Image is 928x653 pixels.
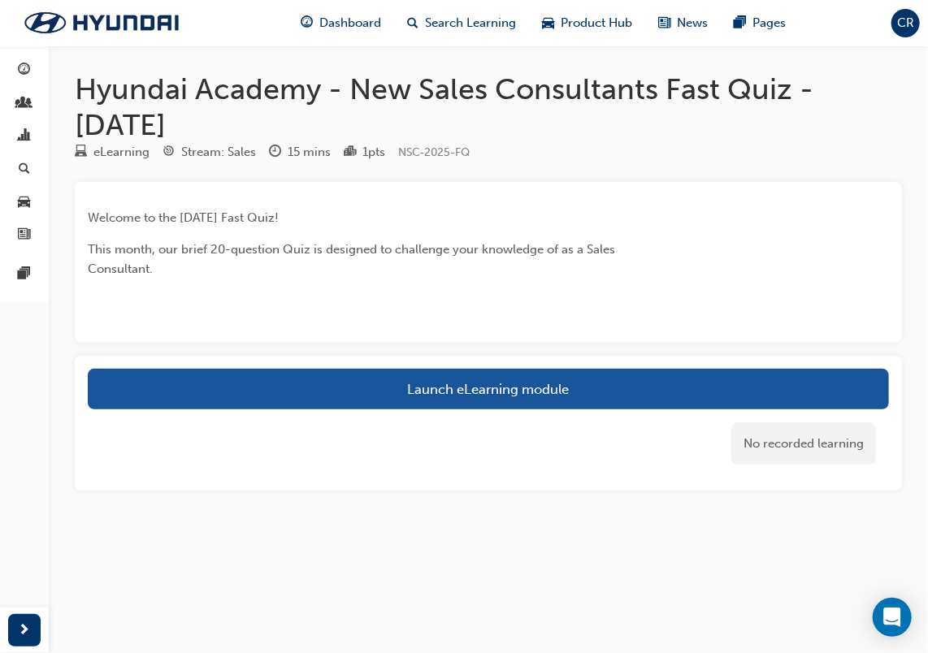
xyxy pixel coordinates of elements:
a: news-iconNews [645,6,721,40]
span: people-icon [19,97,31,111]
div: Open Intercom Messenger [873,598,912,637]
span: search-icon [19,162,30,177]
span: Learning resource code [398,145,470,159]
span: Dashboard [319,14,381,32]
div: Stream: Sales [181,143,256,162]
a: guage-iconDashboard [288,6,394,40]
span: Welcome to the [DATE] Fast Quiz! [88,210,279,225]
span: news-icon [19,228,31,243]
span: target-icon [163,145,175,160]
span: car-icon [19,195,31,210]
span: News [677,14,708,32]
div: Points [344,142,385,162]
div: 1 pts [362,143,385,162]
span: search-icon [407,13,418,33]
div: 15 mins [288,143,331,162]
a: pages-iconPages [721,6,799,40]
div: No recorded learning [731,422,876,465]
span: clock-icon [269,145,281,160]
span: pages-icon [734,13,746,33]
span: podium-icon [344,145,356,160]
span: chart-icon [19,129,31,144]
span: CR [897,14,914,32]
div: eLearning [93,143,150,162]
span: news-icon [658,13,670,33]
span: guage-icon [19,63,31,78]
span: pages-icon [19,267,31,282]
span: next-icon [19,621,31,641]
img: Trak [8,6,195,40]
span: car-icon [542,13,554,33]
span: Product Hub [561,14,632,32]
a: search-iconSearch Learning [394,6,529,40]
a: Launch eLearning module [88,369,889,409]
div: Stream [163,142,256,162]
div: Type [75,142,150,162]
span: learningResourceType_ELEARNING-icon [75,145,87,160]
span: guage-icon [301,13,313,33]
span: Pages [752,14,786,32]
button: CR [891,9,920,37]
span: This month, our brief 20-question Quiz is designed to challenge your knowledge of as a Sales Cons... [88,242,618,276]
div: Duration [269,142,331,162]
span: Search Learning [425,14,516,32]
h1: Hyundai Academy - New Sales Consultants Fast Quiz - [DATE] [75,71,902,142]
a: car-iconProduct Hub [529,6,645,40]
